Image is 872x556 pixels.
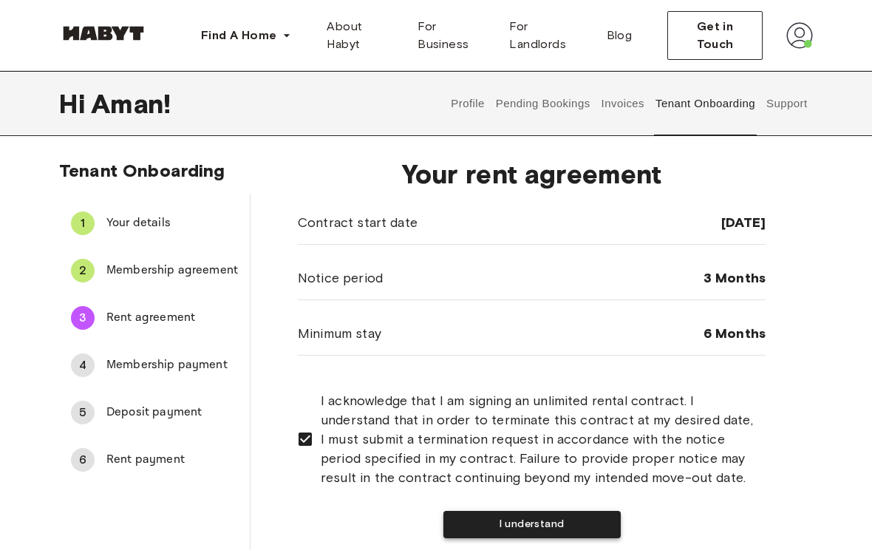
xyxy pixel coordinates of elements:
[764,71,809,136] button: Support
[106,356,238,374] span: Membership payment
[446,71,813,136] div: user profile tabs
[298,158,766,189] span: Your rent agreement
[595,12,644,59] a: Blog
[607,27,633,44] span: Blog
[704,325,766,342] span: 6 Months
[201,27,276,44] span: Find A Home
[59,442,250,478] div: 6Rent payment
[599,71,646,136] button: Invoices
[59,206,250,241] div: 1Your details
[59,253,250,288] div: 2Membership agreement
[91,88,171,119] span: Aman !
[509,18,582,53] span: For Landlords
[680,18,750,53] span: Get in Touch
[298,268,383,288] span: Notice period
[59,26,148,41] img: Habyt
[298,324,381,343] span: Minimum stay
[71,259,95,282] div: 2
[106,214,238,232] span: Your details
[327,18,394,53] span: About Habyt
[449,71,487,136] button: Profile
[59,395,250,430] div: 5Deposit payment
[406,12,497,59] a: For Business
[667,11,763,60] button: Get in Touch
[59,300,250,336] div: 3Rent agreement
[59,347,250,383] div: 4Membership payment
[106,404,238,421] span: Deposit payment
[443,511,621,538] button: I understand
[497,12,594,59] a: For Landlords
[321,391,754,487] span: I acknowledge that I am signing an unlimited rental contract. I understand that in order to termi...
[71,353,95,377] div: 4
[418,18,486,53] span: For Business
[71,401,95,424] div: 5
[189,21,303,50] button: Find A Home
[71,306,95,330] div: 3
[315,12,406,59] a: About Habyt
[59,88,91,119] span: Hi
[71,211,95,235] div: 1
[704,269,766,287] span: 3 Months
[494,71,592,136] button: Pending Bookings
[721,214,766,231] span: [DATE]
[71,448,95,472] div: 6
[786,22,813,49] img: avatar
[106,309,238,327] span: Rent agreement
[298,213,418,232] span: Contract start date
[106,262,238,279] span: Membership agreement
[106,451,238,469] span: Rent payment
[59,160,225,181] span: Tenant Onboarding
[654,71,757,136] button: Tenant Onboarding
